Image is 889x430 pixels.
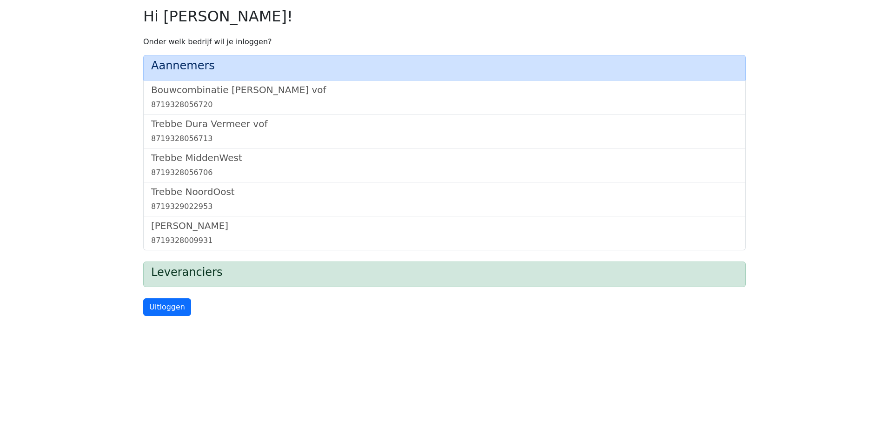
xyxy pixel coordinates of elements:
[151,186,738,212] a: Trebbe NoordOost8719329022953
[151,152,738,178] a: Trebbe MiddenWest8719328056706
[151,220,738,231] h5: [PERSON_NAME]
[151,84,738,110] a: Bouwcombinatie [PERSON_NAME] vof8719328056720
[151,84,738,95] h5: Bouwcombinatie [PERSON_NAME] vof
[151,167,738,178] div: 8719328056706
[151,266,738,279] h4: Leveranciers
[151,186,738,197] h5: Trebbe NoordOost
[151,118,738,129] h5: Trebbe Dura Vermeer vof
[151,133,738,144] div: 8719328056713
[151,59,738,73] h4: Aannemers
[151,118,738,144] a: Trebbe Dura Vermeer vof8719328056713
[151,220,738,246] a: [PERSON_NAME]8719328009931
[143,7,746,25] h2: Hi [PERSON_NAME]!
[143,298,191,316] a: Uitloggen
[151,235,738,246] div: 8719328009931
[143,36,746,47] p: Onder welk bedrijf wil je inloggen?
[151,152,738,163] h5: Trebbe MiddenWest
[151,99,738,110] div: 8719328056720
[151,201,738,212] div: 8719329022953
